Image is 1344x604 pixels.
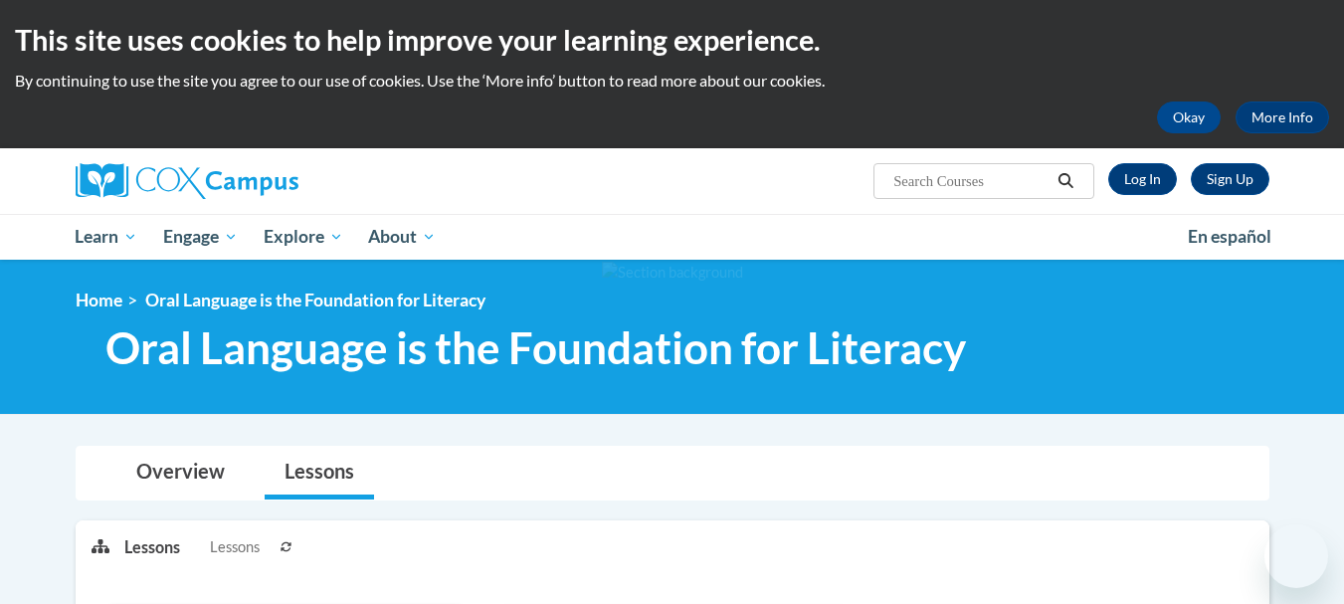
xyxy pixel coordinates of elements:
[145,290,485,310] span: Oral Language is the Foundation for Literacy
[163,225,238,249] span: Engage
[150,214,251,260] a: Engage
[1236,101,1329,133] a: More Info
[891,169,1051,193] input: Search Courses
[368,225,436,249] span: About
[116,447,245,500] a: Overview
[124,536,180,558] p: Lessons
[75,225,137,249] span: Learn
[15,20,1329,60] h2: This site uses cookies to help improve your learning experience.
[264,225,343,249] span: Explore
[355,214,449,260] a: About
[251,214,356,260] a: Explore
[105,321,966,374] span: Oral Language is the Foundation for Literacy
[46,214,1299,260] div: Main menu
[1188,226,1271,247] span: En español
[63,214,151,260] a: Learn
[1051,169,1080,193] button: Search
[15,70,1329,92] p: By continuing to use the site you agree to our use of cookies. Use the ‘More info’ button to read...
[1108,163,1177,195] a: Log In
[602,262,743,284] img: Section background
[1175,216,1284,258] a: En español
[1157,101,1221,133] button: Okay
[265,447,374,500] a: Lessons
[210,536,260,558] span: Lessons
[1264,524,1328,588] iframe: Button to launch messaging window
[76,163,298,199] img: Cox Campus
[1191,163,1269,195] a: Register
[76,290,122,310] a: Home
[76,163,454,199] a: Cox Campus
